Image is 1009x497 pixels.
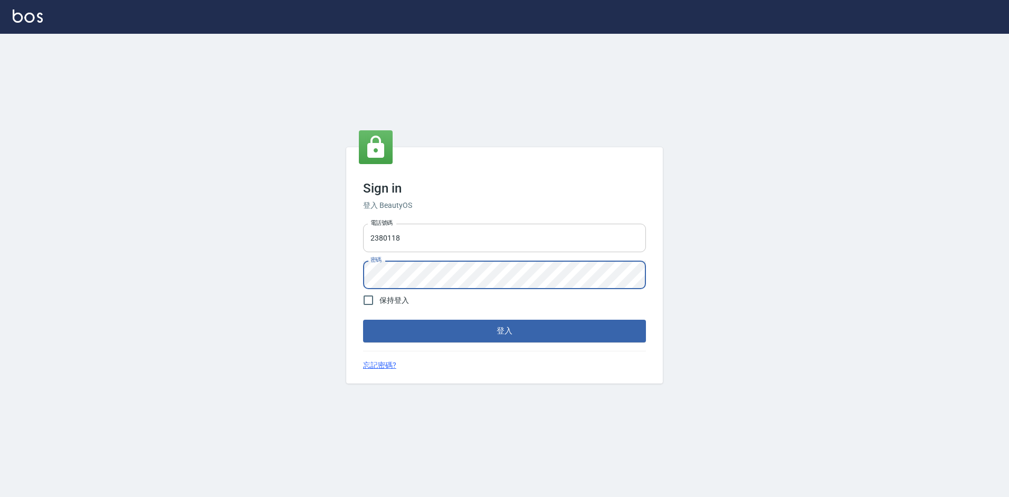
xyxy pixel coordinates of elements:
[370,219,393,227] label: 電話號碼
[363,200,646,211] h6: 登入 BeautyOS
[363,320,646,342] button: 登入
[363,181,646,196] h3: Sign in
[13,9,43,23] img: Logo
[363,360,396,371] a: 忘記密碼?
[370,256,382,264] label: 密碼
[379,295,409,306] span: 保持登入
